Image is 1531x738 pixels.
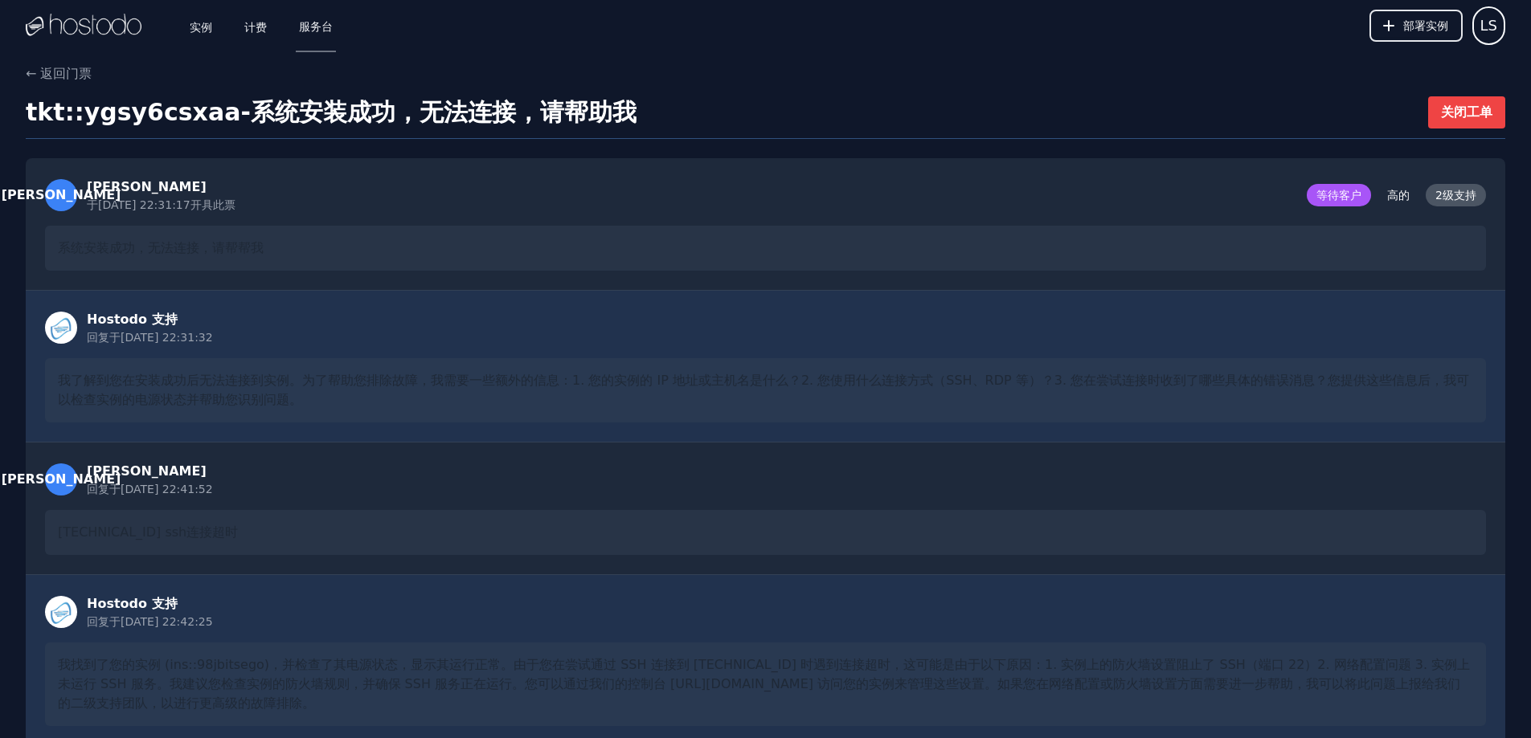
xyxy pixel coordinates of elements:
font: 2级支持 [1435,189,1476,202]
font: [PERSON_NAME] [87,179,207,194]
button: 关闭工单 [1428,96,1505,128]
font: 关闭工单 [1441,104,1492,120]
font: 等待客户 [1316,189,1361,202]
font: 计费 [244,21,267,34]
img: 职员 [45,596,77,628]
font: [DATE] 22:31:32 [121,331,213,344]
font: 系统安装成功，无法连接，请帮帮我 [58,240,264,255]
font: 回复于 [87,615,121,628]
font: 高的 [1387,189,1410,202]
font: 我找到了您的实例 (ins::98jbitsego)，并检查了其电源状态，显示其运行正常。由于您在尝试通过 SSH 连接到 [TECHNICAL_ID] 时遇到连接超时，这可能是由于以下原因：1... [58,657,1470,711]
font: [PERSON_NAME] [87,463,207,479]
font: [TECHNICAL_ID] ssh连接超时 [58,524,238,540]
font: [PERSON_NAME] [2,471,121,487]
font: LS [1480,17,1497,34]
font: Hostodo 支持 [87,312,178,327]
button: 用户菜单 [1472,6,1505,45]
font: - [240,98,250,126]
font: ← 返回门票 [26,66,92,81]
font: 于[DATE] 22:31:17 [87,198,190,211]
font: [DATE] 22:41:52 [121,483,213,495]
img: 职员 [45,312,77,344]
font: 实例 [190,21,212,34]
font: tkt::ygsy6csxaa [26,98,240,126]
img: 标识 [26,14,141,38]
font: Hostodo 支持 [87,596,178,611]
font: 系统安装成功，无法连接，请帮助我 [251,98,637,126]
font: 服务台 [299,20,333,33]
button: 部署实例 [1369,10,1463,42]
font: 回复于 [87,331,121,344]
font: 部署实例 [1403,19,1448,32]
font: 开具此票 [190,198,235,211]
font: 我了解到您在安装成功后无法连接到实例。为了帮助您排除故障，我需要一些额外的信息：1. 您的实例的 IP 地址或主机名是什么？2. 您使用什么连接方式（SSH、RDP 等）？3. 您在尝试连接时收... [58,373,1469,407]
font: [DATE] 22:42:25 [121,615,213,628]
font: [PERSON_NAME] [2,187,121,202]
font: 回复于 [87,483,121,495]
button: ← 返回门票 [26,64,92,84]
